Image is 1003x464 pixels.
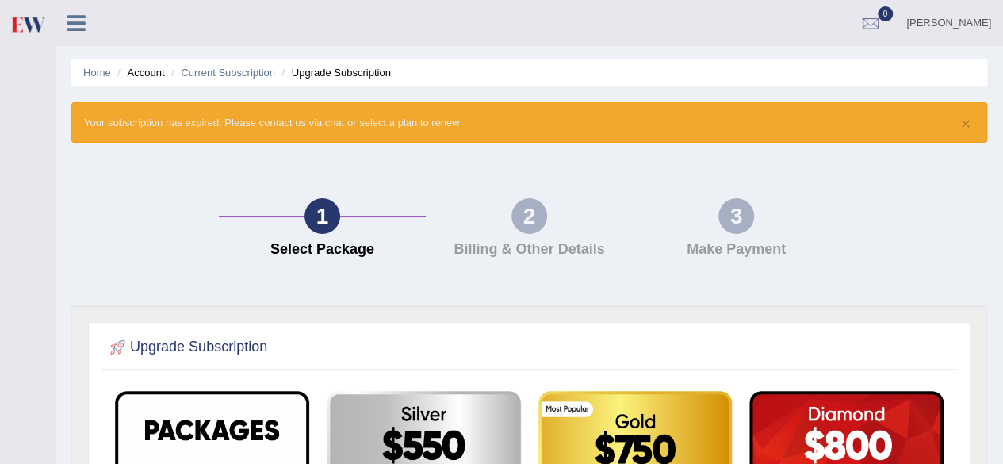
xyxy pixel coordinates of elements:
a: Current Subscription [181,67,275,79]
a: Home [83,67,111,79]
span: 0 [878,6,894,21]
div: 1 [304,198,340,234]
h2: Upgrade Subscription [106,336,267,359]
li: Account [113,65,164,80]
div: 2 [511,198,547,234]
button: × [961,115,970,132]
div: 3 [718,198,754,234]
h4: Billing & Other Details [434,242,625,258]
h4: Select Package [227,242,418,258]
h4: Make Payment [641,242,832,258]
div: Your subscription has expired. Please contact us via chat or select a plan to renew [71,102,987,143]
li: Upgrade Subscription [278,65,391,80]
